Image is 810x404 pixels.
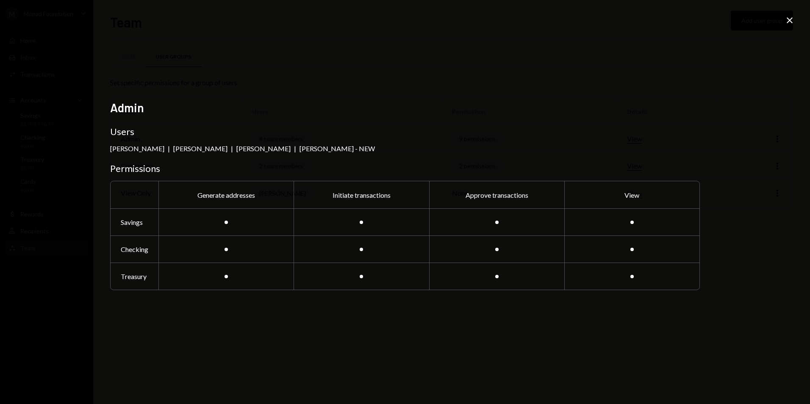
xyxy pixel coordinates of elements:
[111,208,158,235] div: Savings
[564,181,699,208] div: View
[236,144,291,152] div: [PERSON_NAME]
[110,100,700,116] h2: Admin
[168,144,170,152] div: |
[300,144,375,152] div: [PERSON_NAME] - NEW
[111,263,158,290] div: Treasury
[110,144,164,152] div: [PERSON_NAME]
[111,235,158,263] div: Checking
[173,144,227,152] div: [PERSON_NAME]
[294,181,429,208] div: Initiate transactions
[429,181,564,208] div: Approve transactions
[110,163,700,174] h3: Permissions
[110,126,700,138] h3: Users
[231,144,233,152] div: |
[294,144,296,152] div: |
[158,181,294,208] div: Generate addresses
